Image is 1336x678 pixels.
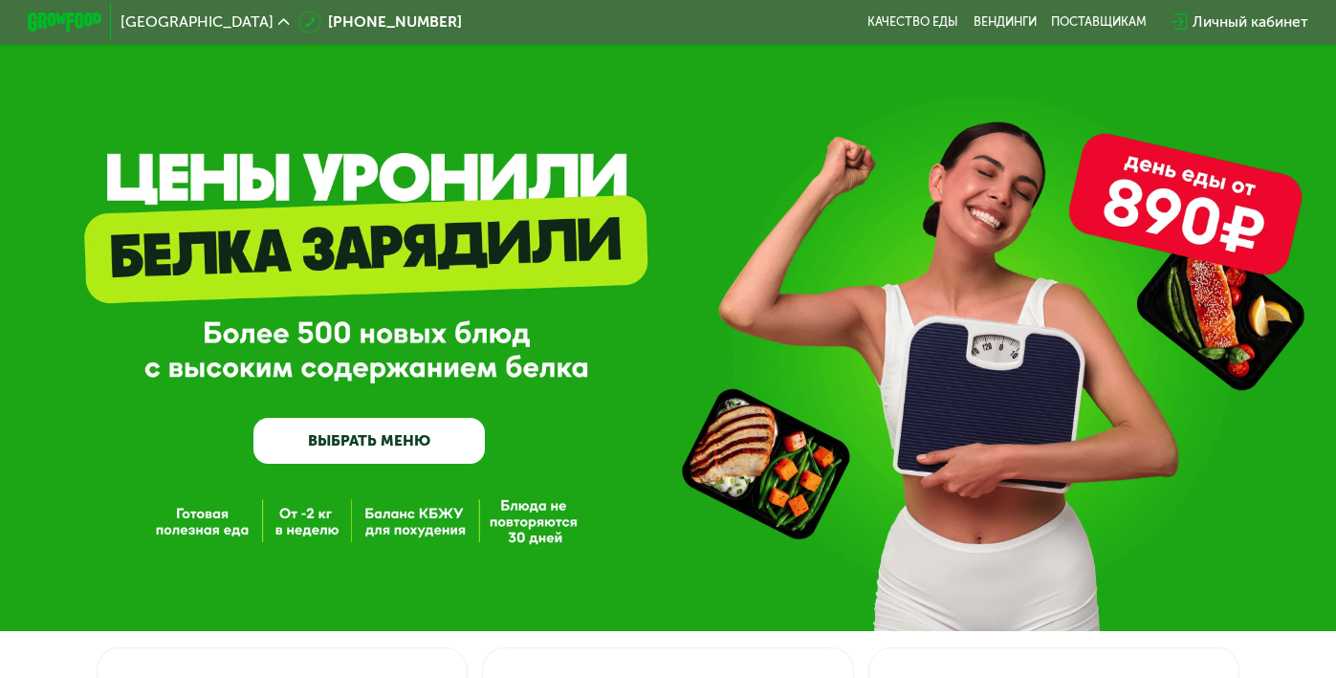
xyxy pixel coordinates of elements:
a: Качество еды [867,14,958,30]
a: Вендинги [974,14,1037,30]
a: [PHONE_NUMBER] [298,11,462,33]
a: ВЫБРАТЬ МЕНЮ [253,418,485,465]
div: поставщикам [1051,14,1147,30]
div: Личный кабинет [1193,11,1308,33]
span: [GEOGRAPHIC_DATA] [120,14,274,30]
